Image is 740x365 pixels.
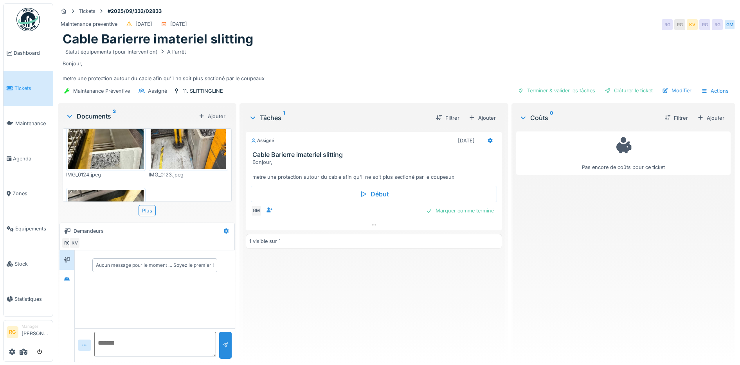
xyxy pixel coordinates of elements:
[79,7,95,15] div: Tickets
[14,85,50,92] span: Tickets
[135,20,152,28] div: [DATE]
[251,137,274,144] div: Assigné
[4,141,53,176] a: Agenda
[73,87,130,95] div: Maintenance Préventive
[195,111,229,122] div: Ajouter
[724,19,735,30] div: GM
[251,205,262,216] div: GM
[687,19,698,30] div: KV
[694,113,727,123] div: Ajouter
[66,111,195,121] div: Documents
[699,19,710,30] div: RG
[113,111,116,121] sup: 3
[252,158,499,181] div: Bonjour, metre une protection autour du cable afin qu'il ne soit plus sectioné par le coupeaux
[13,190,50,197] span: Zones
[283,113,285,122] sup: 1
[515,85,598,96] div: Terminer & valider les tâches
[139,205,156,216] div: Plus
[66,171,146,178] div: IMG_0124.jpeg
[4,211,53,246] a: Équipements
[601,85,656,96] div: Clôturer le ticket
[15,120,50,127] span: Maintenance
[63,32,253,47] h1: Cable Barierre imateriel slitting
[433,113,463,123] div: Filtrer
[61,20,117,28] div: Maintenance preventive
[4,71,53,106] a: Tickets
[68,190,144,290] img: icb2kzzmdrrzjml3dnbxkzolmrpm
[659,85,695,96] div: Modifier
[22,324,50,340] li: [PERSON_NAME]
[4,36,53,71] a: Dashboard
[4,106,53,141] a: Maintenance
[4,176,53,211] a: Zones
[13,155,50,162] span: Agenda
[16,8,40,31] img: Badge_color-CXgf-gQk.svg
[458,137,475,144] div: [DATE]
[74,227,104,235] div: Demandeurs
[7,326,18,338] li: RG
[249,237,281,245] div: 1 visible sur 1
[7,324,50,342] a: RG Manager[PERSON_NAME]
[183,87,223,95] div: 11. SLITTINGLINE
[251,186,497,202] div: Début
[4,246,53,282] a: Stock
[69,237,80,248] div: KV
[674,19,685,30] div: RG
[249,113,430,122] div: Tâches
[423,205,497,216] div: Marquer comme terminé
[661,113,691,123] div: Filtrer
[252,151,499,158] h3: Cable Barierre imateriel slitting
[149,171,228,178] div: IMG_0123.jpeg
[550,113,553,122] sup: 0
[662,19,673,30] div: RG
[65,48,186,56] div: Statut équipements (pour intervention) A l'arrêt
[22,324,50,329] div: Manager
[15,225,50,232] span: Équipements
[14,295,50,303] span: Statistiques
[170,20,187,28] div: [DATE]
[148,87,167,95] div: Assigné
[96,262,214,269] div: Aucun message pour le moment … Soyez le premier !
[521,135,726,171] div: Pas encore de coûts pour ce ticket
[4,281,53,316] a: Statistiques
[712,19,723,30] div: RG
[104,7,165,15] strong: #2025/09/332/02833
[61,237,72,248] div: RG
[519,113,658,122] div: Coûts
[14,260,50,268] span: Stock
[14,49,50,57] span: Dashboard
[698,85,732,97] div: Actions
[466,113,499,123] div: Ajouter
[63,47,731,83] div: Bonjour, metre une protection autour du cable afin qu'il ne soit plus sectioné par le coupeaux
